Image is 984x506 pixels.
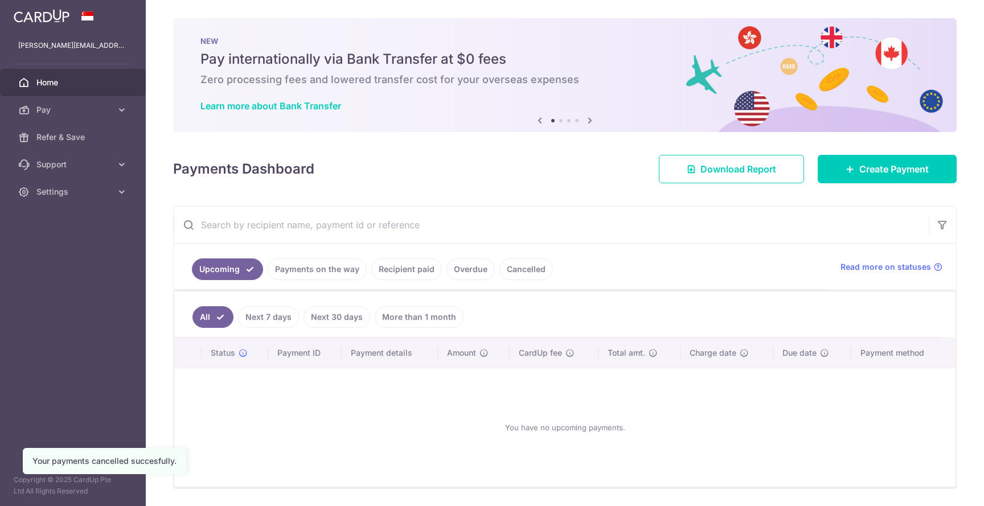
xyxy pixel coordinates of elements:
[174,207,929,243] input: Search by recipient name, payment id or reference
[200,73,929,87] h6: Zero processing fees and lowered transfer cost for your overseas expenses
[36,77,112,88] span: Home
[659,155,804,183] a: Download Report
[375,306,464,328] a: More than 1 month
[200,100,341,112] a: Learn more about Bank Transfer
[36,186,112,198] span: Settings
[173,18,957,132] img: Bank transfer banner
[690,347,736,359] span: Charge date
[200,36,929,46] p: NEW
[371,258,442,280] a: Recipient paid
[18,40,128,51] p: [PERSON_NAME][EMAIL_ADDRESS][DOMAIN_NAME]
[608,347,645,359] span: Total amt.
[304,306,370,328] a: Next 30 days
[499,258,553,280] a: Cancelled
[818,155,957,183] a: Create Payment
[173,159,314,179] h4: Payments Dashboard
[446,258,495,280] a: Overdue
[238,306,299,328] a: Next 7 days
[268,338,342,368] th: Payment ID
[36,104,112,116] span: Pay
[342,338,437,368] th: Payment details
[268,258,367,280] a: Payments on the way
[447,347,476,359] span: Amount
[840,261,931,273] span: Read more on statuses
[700,162,776,176] span: Download Report
[36,131,112,143] span: Refer & Save
[14,9,69,23] img: CardUp
[192,258,263,280] a: Upcoming
[782,347,817,359] span: Due date
[859,162,929,176] span: Create Payment
[211,347,235,359] span: Status
[32,455,177,467] div: Your payments cancelled succesfully.
[188,377,942,478] div: You have no upcoming payments.
[192,306,233,328] a: All
[36,159,112,170] span: Support
[851,338,956,368] th: Payment method
[519,347,562,359] span: CardUp fee
[200,50,929,68] h5: Pay internationally via Bank Transfer at $0 fees
[840,261,942,273] a: Read more on statuses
